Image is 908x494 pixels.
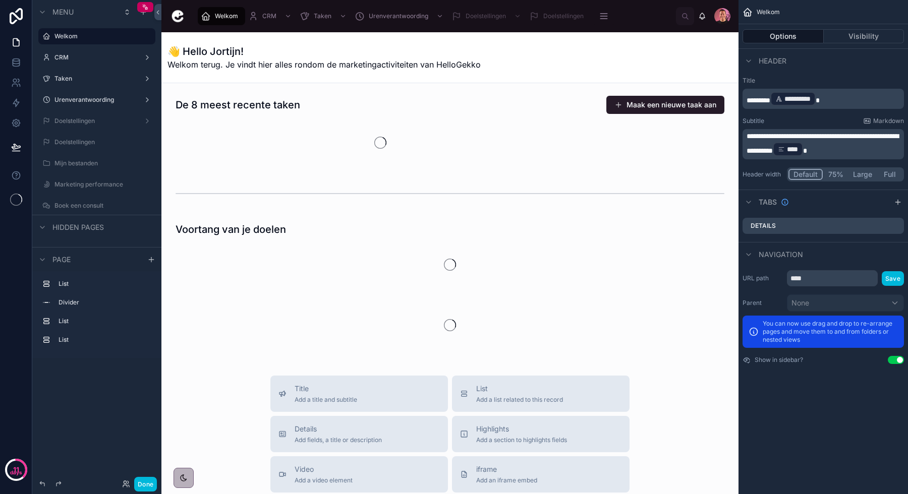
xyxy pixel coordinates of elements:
label: Divider [59,298,147,306]
label: Details [751,222,776,230]
button: VideoAdd a video element [270,456,448,492]
label: Urenverantwoording [54,96,135,104]
span: Welkom [215,12,238,20]
span: Menu [52,7,74,17]
h1: 👋 Hello Jortijn! [167,44,481,58]
button: None [787,294,904,312]
span: Add a video element [295,476,353,484]
a: Markdown [863,117,904,125]
a: Taken [297,7,352,25]
label: Mijn bestanden [54,159,149,167]
button: DetailsAdd fields, a title or description [270,416,448,452]
span: Doelstellingen [543,12,584,20]
label: Subtitle [743,117,764,125]
button: Done [134,477,157,491]
label: List [59,280,147,288]
label: Taken [54,75,135,83]
button: Default [788,169,823,180]
span: Tabs [759,197,777,207]
a: Doelstellingen [448,7,526,25]
span: iframe [476,464,537,474]
label: URL path [743,274,783,282]
p: You can now use drag and drop to re-arrange pages and move them to and from folders or nested views [763,320,898,344]
label: Boek een consult [54,202,149,210]
div: scrollable content [743,129,904,159]
span: Welkom terug. Je vindt hier alles rondom de marketingactiviteiten van HelloGekko [167,58,481,71]
span: Highlights [476,424,567,434]
div: scrollable content [743,89,904,109]
span: Taken [314,12,331,20]
span: Navigation [759,250,803,260]
span: Add a title and subtitle [295,396,357,404]
span: Title [295,384,357,394]
a: Urenverantwoording [352,7,448,25]
label: Doelstellingen [54,117,135,125]
div: scrollable content [194,5,676,27]
label: Doelstellingen [54,138,149,146]
img: App logo [169,8,186,24]
button: iframeAdd an iframe embed [452,456,630,492]
span: Add fields, a title or description [295,436,382,444]
label: CRM [54,53,135,61]
span: Add an iframe embed [476,476,537,484]
button: TitleAdd a title and subtitle [270,376,448,412]
span: None [791,298,809,308]
button: HighlightsAdd a section to highlights fields [452,416,630,452]
button: Options [743,29,824,43]
label: Title [743,77,904,85]
button: Full [877,169,902,180]
span: Details [295,424,382,434]
button: Visibility [824,29,904,43]
button: ListAdd a list related to this record [452,376,630,412]
button: Large [848,169,877,180]
span: Doelstellingen [466,12,506,20]
label: List [59,336,147,344]
button: Save [882,271,904,286]
span: Add a section to highlights fields [476,436,567,444]
span: Hidden pages [52,222,104,232]
a: CRM [245,7,297,25]
a: Doelstellingen [526,7,591,25]
label: Show in sidebar? [755,356,803,364]
span: Urenverantwoording [369,12,428,20]
label: Welkom [54,32,149,40]
div: scrollable content [32,271,161,358]
label: Marketing performance [54,180,149,189]
label: List [59,317,147,325]
label: Parent [743,299,783,307]
span: Welkom [757,8,780,16]
span: CRM [262,12,276,20]
a: Welkom [198,7,245,25]
p: 11 [13,465,19,475]
span: Add a list related to this record [476,396,563,404]
span: Page [52,255,71,265]
span: Header [759,56,786,66]
button: 75% [823,169,848,180]
span: Video [295,464,353,474]
p: days [10,469,22,477]
span: Markdown [873,117,904,125]
label: Header width [743,170,783,178]
span: List [476,384,563,394]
